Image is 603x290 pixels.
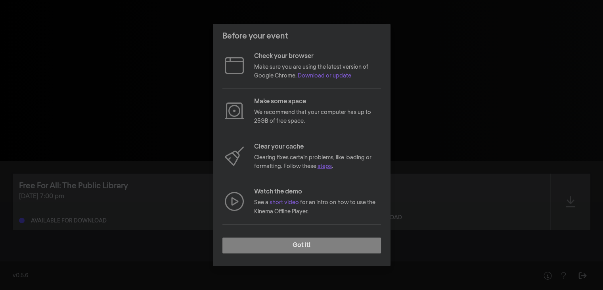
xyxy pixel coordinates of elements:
p: See a for an intro on how to use the Kinema Offline Player. [254,198,381,216]
p: We recommend that your computer has up to 25GB of free space. [254,108,381,126]
header: Before your event [213,24,391,48]
a: Download or update [298,73,351,79]
button: Got it! [222,238,381,253]
p: Make sure you are using the latest version of Google Chrome. [254,63,381,81]
p: Check your browser [254,52,381,61]
a: short video [270,200,299,205]
p: Clearing fixes certain problems, like loading or formatting. Follow these . [254,153,381,171]
p: Clear your cache [254,142,381,152]
p: Make some space [254,97,381,106]
a: steps [318,164,332,169]
p: Watch the demo [254,187,381,197]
